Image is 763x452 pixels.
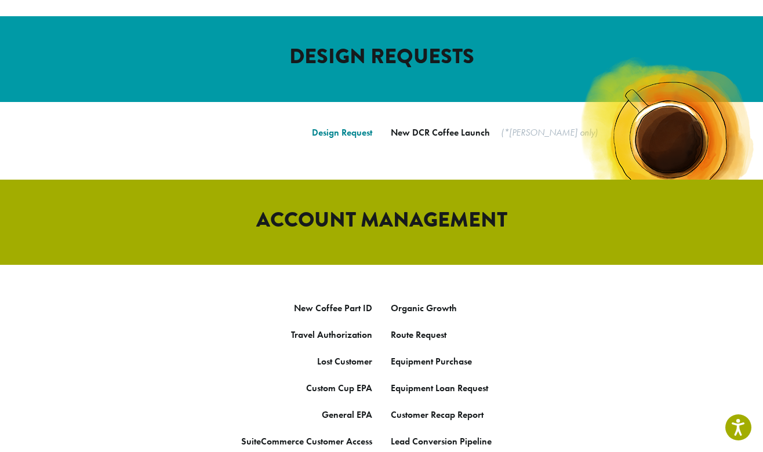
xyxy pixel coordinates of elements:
[317,355,372,367] a: Lost Customer
[391,435,492,447] a: Lead Conversion Pipeline
[391,355,464,367] a: Equipment Purcha
[391,126,490,138] a: New DCR Coffee Launch
[322,409,372,421] a: General EPA
[306,382,372,394] a: Custom Cup EPA
[291,329,372,341] a: Travel Authorization
[391,409,484,421] a: Customer Recap Report
[51,44,712,69] h2: DESIGN REQUESTS
[391,382,488,394] a: Equipment Loan Request
[51,207,712,232] h2: ACCOUNT MANAGEMENT
[294,302,372,314] a: New Coffee Part ID
[241,435,372,447] a: SuiteCommerce Customer Access
[464,355,472,367] a: se
[391,329,446,341] a: Route Request
[501,126,598,138] em: (*[PERSON_NAME] only)
[391,302,457,314] a: Organic Growth
[312,126,372,138] a: Design Request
